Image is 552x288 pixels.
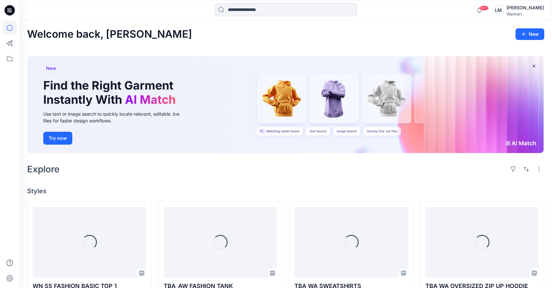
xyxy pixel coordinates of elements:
[479,5,489,11] span: 99+
[46,64,56,72] span: New
[43,79,179,106] h1: Find the Right Garment Instantly With
[506,4,544,12] div: [PERSON_NAME]
[125,92,176,107] span: AI Match
[43,132,72,145] button: Try now
[506,12,544,16] div: Walmart
[27,28,192,40] h2: Welcome back, [PERSON_NAME]
[43,110,189,124] div: Use text or image search to quickly locate relevant, editable .bw files for faster design workflows.
[516,28,544,40] button: New
[27,164,60,174] h2: Explore
[27,187,544,195] h4: Styles
[492,5,504,16] div: LM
